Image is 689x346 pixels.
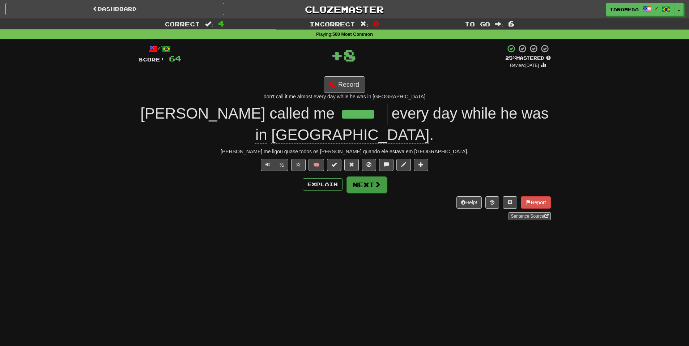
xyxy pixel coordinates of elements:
button: ½ [275,159,289,171]
a: Tanamesa / [606,3,675,16]
button: Add to collection (alt+a) [414,159,428,171]
button: Edit sentence (alt+d) [396,159,411,171]
span: 4 [218,19,224,28]
button: 🧠 [309,159,324,171]
a: Dashboard [5,3,224,15]
span: : [205,21,213,27]
span: called [269,105,309,122]
button: Explain [303,178,343,191]
div: / [139,44,181,53]
div: don't call it me almost every day while he was in [GEOGRAPHIC_DATA] [139,93,551,100]
span: To go [465,20,490,27]
span: was [522,105,549,122]
button: Set this sentence to 100% Mastered (alt+m) [327,159,341,171]
button: Next [346,176,387,193]
span: 25 % [505,55,516,61]
span: in [255,126,267,144]
span: day [433,105,458,122]
span: + [331,44,343,66]
a: Sentence Source [509,212,550,220]
span: [PERSON_NAME] [140,105,265,122]
span: Tanamesa [610,6,639,13]
span: / [655,6,658,11]
button: Help! [456,196,482,209]
button: Favorite sentence (alt+f) [291,159,306,171]
div: Mastered [505,55,551,61]
button: Report [521,196,550,209]
span: 64 [169,54,181,63]
div: [PERSON_NAME] me ligou quase todos os [PERSON_NAME] quando ele estava em [GEOGRAPHIC_DATA]. [139,148,551,155]
a: Clozemaster [235,3,454,16]
button: Round history (alt+y) [485,196,499,209]
button: Record [324,76,365,93]
button: Play sentence audio (ctl+space) [261,159,275,171]
small: Review: [DATE] [510,63,539,68]
span: Score: [139,56,165,63]
span: while [462,105,496,122]
strong: 500 Most Common [332,32,373,37]
div: Text-to-speech controls [259,159,289,171]
span: . [255,105,549,144]
span: every [391,105,429,122]
button: Ignore sentence (alt+i) [362,159,376,171]
span: : [360,21,368,27]
span: [GEOGRAPHIC_DATA] [271,126,429,144]
button: Discuss sentence (alt+u) [379,159,394,171]
span: 0 [373,19,379,28]
span: 6 [508,19,514,28]
span: me [314,105,335,122]
span: 8 [343,46,356,64]
button: Reset to 0% Mastered (alt+r) [344,159,359,171]
span: Incorrect [310,20,355,27]
span: : [495,21,503,27]
span: Correct [165,20,200,27]
span: he [501,105,518,122]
